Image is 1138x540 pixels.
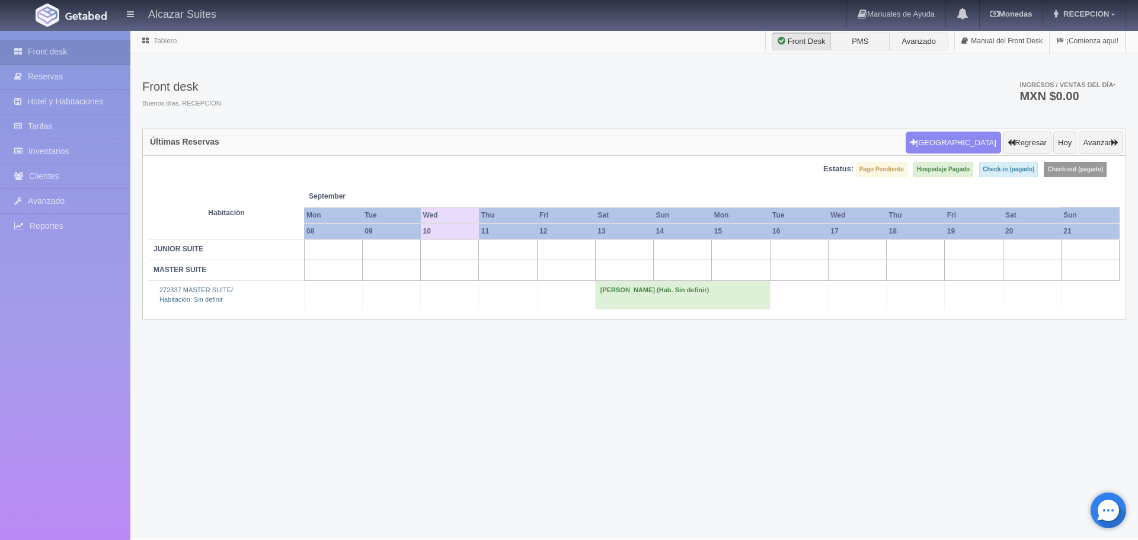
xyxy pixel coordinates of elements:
[148,6,216,21] h4: Alcazar Suites
[479,207,537,223] th: Thu
[990,9,1032,18] b: Monedas
[770,207,828,223] th: Tue
[955,30,1049,53] a: Manual del Front Desk
[887,223,945,239] th: 18
[1019,81,1115,88] span: Ingresos / Ventas del día
[421,207,479,223] th: Wed
[1060,9,1109,18] span: RECEPCION
[945,207,1003,223] th: Fri
[856,162,907,177] label: Pago Pendiente
[823,164,853,175] label: Estatus:
[479,223,537,239] th: 11
[595,207,653,223] th: Sat
[150,138,219,146] h4: Últimas Reservas
[1061,223,1119,239] th: 21
[945,223,1003,239] th: 19
[309,191,416,202] span: September
[906,132,1001,154] button: [GEOGRAPHIC_DATA]
[1019,90,1115,102] h3: MXN $0.00
[595,281,770,309] td: [PERSON_NAME] (Hab. Sin definir)
[1044,162,1107,177] label: Check-out (pagado)
[828,207,886,223] th: Wed
[537,223,595,239] th: 12
[595,223,653,239] th: 13
[154,245,203,253] b: JUNIOR SUITE
[1003,132,1051,154] button: Regresar
[208,209,244,217] strong: Habitación
[65,11,107,20] img: Getabed
[537,207,595,223] th: Fri
[913,162,973,177] label: Hospedaje Pagado
[887,207,945,223] th: Thu
[979,162,1038,177] label: Check-in (pagado)
[830,33,890,50] label: PMS
[304,223,362,239] th: 08
[1053,132,1076,154] button: Hoy
[1061,207,1119,223] th: Sun
[654,223,712,239] th: 14
[772,33,831,50] label: Front Desk
[712,207,770,223] th: Mon
[142,80,223,93] h3: Front desk
[654,207,712,223] th: Sun
[304,207,362,223] th: Mon
[154,266,206,274] b: MASTER SUITE
[36,4,59,27] img: Getabed
[1079,132,1123,154] button: Avanzar
[828,223,886,239] th: 17
[1003,223,1061,239] th: 20
[142,99,223,108] span: Buenos días, RECEPCION.
[154,37,177,45] a: Tablero
[712,223,770,239] th: 15
[159,286,233,303] a: 272337 MASTER SUITE/Habitación: Sin definir
[770,223,828,239] th: 16
[421,223,479,239] th: 10
[1050,30,1125,53] a: ¡Comienza aquí!
[889,33,948,50] label: Avanzado
[362,207,420,223] th: Tue
[1003,207,1061,223] th: Sat
[362,223,420,239] th: 09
